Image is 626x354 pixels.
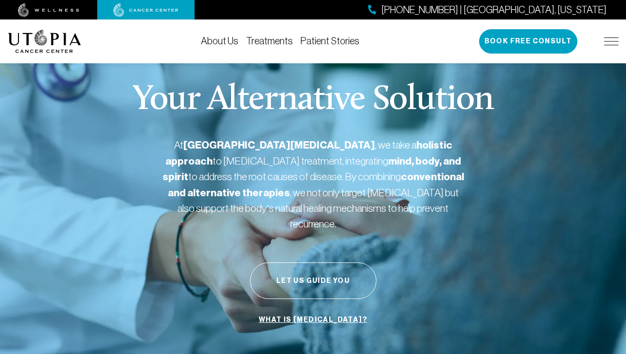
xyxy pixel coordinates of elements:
a: About Us [201,36,238,46]
a: [PHONE_NUMBER] | [GEOGRAPHIC_DATA], [US_STATE] [368,3,607,17]
img: logo [8,30,81,53]
img: wellness [18,3,79,17]
a: Treatments [246,36,293,46]
a: What is [MEDICAL_DATA]? [256,311,370,329]
img: icon-hamburger [604,37,619,45]
img: cancer center [113,3,179,17]
button: Let Us Guide You [250,262,376,299]
button: Book Free Consult [479,29,577,54]
strong: conventional and alternative therapies [168,170,464,199]
strong: [GEOGRAPHIC_DATA][MEDICAL_DATA] [183,139,375,151]
span: [PHONE_NUMBER] | [GEOGRAPHIC_DATA], [US_STATE] [381,3,607,17]
a: Patient Stories [301,36,359,46]
strong: holistic approach [165,139,452,168]
p: Your Alternative Solution [132,83,494,118]
p: At , we take a to [MEDICAL_DATA] treatment, integrating to address the root causes of disease. By... [162,137,464,231]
